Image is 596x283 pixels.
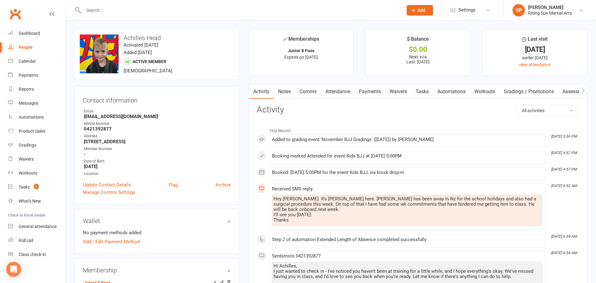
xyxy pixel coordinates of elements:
a: Manage Comms Settings [83,189,135,196]
li: No payment methods added [83,229,231,236]
strong: [EMAIL_ADDRESS][DOMAIN_NAME] [84,114,231,119]
a: Product Sales [8,124,65,138]
strong: [DATE] [84,164,231,169]
a: Clubworx [7,6,23,22]
div: $ Balance [407,35,429,46]
a: Automations [433,84,470,99]
a: Reports [8,82,65,96]
i: [DATE] 6:34 AM [551,251,577,255]
h3: Contact information [83,94,231,104]
div: General attendance [19,224,56,229]
div: Roll call [19,238,33,243]
div: Dashboard [19,31,40,36]
i: [DATE] 4:57 PM [551,167,577,171]
div: $0.00 [371,46,464,53]
span: Sent sms to 0421392877 [272,253,321,259]
a: Add / Edit Payment Method [83,238,140,245]
div: Product Sales [19,129,45,134]
a: Workouts [8,166,65,180]
a: Waivers [8,152,65,166]
div: Location [84,171,231,177]
div: Date of Birth [84,158,231,164]
a: Messages [8,96,65,110]
div: Gradings [19,143,36,148]
input: Search... [82,6,399,15]
div: SP [512,4,525,16]
li: This Month [257,124,579,134]
h3: Membership [83,267,231,274]
h3: Activity [257,105,579,115]
div: [DATE] [488,46,581,53]
div: Booked: [DATE] 5:00PM for the event Kids BJJ, via kiosk drop-in [272,170,542,175]
a: Dashboard [8,26,65,40]
div: Booking marked Attended for event Kids BJJ at [DATE] 5:00PM [272,153,542,159]
p: Next: n/a Last: [DATE] [371,54,464,64]
span: Expires on [DATE] [284,55,318,60]
img: image1750930128.png [80,34,119,73]
a: view attendance [519,62,551,67]
h3: Wallet [83,217,231,224]
div: Received SMS reply [272,186,542,192]
a: People [8,40,65,54]
strong: - [84,151,231,157]
div: Memberships [283,35,319,47]
div: Calendar [19,59,36,64]
a: Gradings / Promotions [499,84,558,99]
a: Gradings [8,138,65,152]
a: Update Contact Details [83,181,131,189]
a: Calendar [8,54,65,68]
span: Active member [133,59,166,64]
div: Address [84,133,231,139]
a: Tasks 1 [8,180,65,194]
div: What's New [19,199,41,203]
div: Reports [19,87,34,92]
div: Tasks [19,185,30,189]
div: earlier [DATE] [488,54,581,61]
i: [DATE] 6:52 AM [551,184,577,188]
div: Member Number [84,146,231,152]
strong: Junior 8 Pass [288,48,314,53]
span: 1 [34,184,39,189]
div: Step 2 of automation Extended Length of Absence completed successfully [272,237,542,242]
a: Payments [8,68,65,82]
a: Workouts [470,84,499,99]
div: Hey [PERSON_NAME]. It's [PERSON_NAME] here. [PERSON_NAME] has been away in Nz for the school holi... [273,196,541,223]
a: Assessments [558,84,596,99]
a: Automations [8,110,65,124]
a: Activity [249,84,274,99]
i: [DATE] 5:56 PM [551,134,577,139]
time: Added [DATE] [124,50,152,55]
a: Notes [274,84,295,99]
div: Mobile Number [84,121,231,127]
h3: Achilles Head [80,34,234,41]
a: Class kiosk mode [8,248,65,262]
a: Roll call [8,234,65,248]
a: Comms [295,84,321,99]
div: People [19,45,33,50]
div: [PERSON_NAME] [528,5,572,10]
div: Messages [19,101,38,106]
a: What's New [8,194,65,208]
div: Rising Sun Martial Arts [528,10,572,16]
i: [DATE] 6:34 AM [551,234,577,239]
span: Add [418,8,425,13]
button: Add [407,5,433,16]
a: Tasks [411,84,433,99]
div: Workouts [19,171,37,176]
span: Settings [458,3,476,17]
strong: [STREET_ADDRESS] [84,139,231,144]
a: Waivers [385,84,411,99]
div: Added to grading event 'November BJJ Gradings' ([DATE]) by [PERSON_NAME] [272,137,542,142]
div: Email [84,108,231,114]
div: Automations [19,115,44,120]
time: Activated [DATE] [124,42,158,48]
div: Waivers [19,157,34,162]
a: Attendance [321,84,354,99]
i: ✓ [283,36,287,42]
div: Class check-in [19,252,46,257]
div: Payments [19,73,38,78]
a: Payments [354,84,385,99]
span: [DEMOGRAPHIC_DATA] [124,68,172,74]
i: [DATE] 4:57 PM [551,151,577,155]
div: Open Intercom Messenger [6,262,21,277]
